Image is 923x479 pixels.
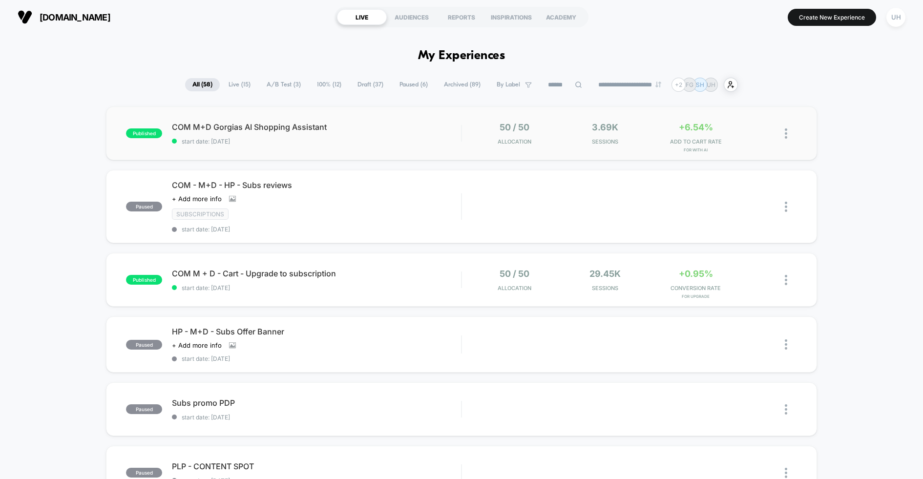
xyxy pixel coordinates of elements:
[172,226,461,233] span: start date: [DATE]
[785,275,787,285] img: close
[886,8,905,27] div: UH
[15,9,113,25] button: [DOMAIN_NAME]
[172,180,461,190] span: COM - M+D - HP - Subs reviews
[788,9,876,26] button: Create New Experience
[418,49,505,63] h1: My Experiences
[172,461,461,471] span: PLP - CONTENT SPOT
[655,82,661,87] img: end
[172,414,461,421] span: start date: [DATE]
[785,468,787,478] img: close
[679,269,713,279] span: +0.95%
[172,208,229,220] span: subscriptions
[185,78,220,91] span: All ( 58 )
[592,122,618,132] span: 3.69k
[337,9,387,25] div: LIVE
[387,9,437,25] div: AUDIENCES
[500,269,529,279] span: 50 / 50
[40,12,110,22] span: [DOMAIN_NAME]
[696,81,704,88] p: SH
[486,9,536,25] div: INSPIRATIONS
[562,138,648,145] span: Sessions
[686,81,693,88] p: FG
[679,122,713,132] span: +6.54%
[172,138,461,145] span: start date: [DATE]
[126,128,162,138] span: published
[785,404,787,415] img: close
[437,78,488,91] span: Archived ( 89 )
[498,285,531,292] span: Allocation
[172,341,222,349] span: + Add more info
[126,202,162,211] span: paused
[172,284,461,292] span: start date: [DATE]
[172,269,461,278] span: COM M + D - Cart - Upgrade to subscription
[172,355,461,362] span: start date: [DATE]
[350,78,391,91] span: Draft ( 37 )
[785,339,787,350] img: close
[653,138,739,145] span: ADD TO CART RATE
[497,81,520,88] span: By Label
[310,78,349,91] span: 100% ( 12 )
[126,340,162,350] span: paused
[126,468,162,478] span: paused
[785,202,787,212] img: close
[707,81,715,88] p: UH
[437,9,486,25] div: REPORTS
[172,327,461,336] span: HP - M+D - Subs Offer Banner
[392,78,435,91] span: Paused ( 6 )
[883,7,908,27] button: UH
[589,269,621,279] span: 29.45k
[172,195,222,203] span: + Add more info
[653,147,739,152] span: for With AI
[536,9,586,25] div: ACADEMY
[671,78,686,92] div: + 2
[172,398,461,408] span: Subs promo PDP
[126,404,162,414] span: paused
[259,78,308,91] span: A/B Test ( 3 )
[500,122,529,132] span: 50 / 50
[562,285,648,292] span: Sessions
[785,128,787,139] img: close
[221,78,258,91] span: Live ( 15 )
[172,122,461,132] span: COM M+D Gorgias AI Shopping Assistant
[653,294,739,299] span: for Upgrade
[18,10,32,24] img: Visually logo
[653,285,739,292] span: CONVERSION RATE
[126,275,162,285] span: published
[498,138,531,145] span: Allocation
